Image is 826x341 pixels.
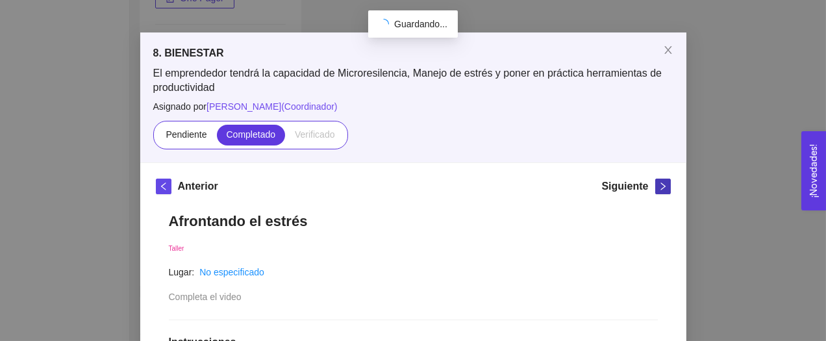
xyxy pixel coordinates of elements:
[656,182,670,191] span: right
[206,101,338,112] span: [PERSON_NAME] ( Coordinador )
[169,292,242,302] span: Completa el video
[153,45,673,61] h5: 8. BIENESTAR
[295,129,334,140] span: Verificado
[394,19,447,29] span: Guardando...
[153,99,673,114] span: Asignado por
[169,245,184,252] span: Taller
[169,212,658,230] h1: Afrontando el estrés
[650,32,686,69] button: Close
[655,179,671,194] button: right
[377,17,391,31] span: loading
[156,182,171,191] span: left
[227,129,276,140] span: Completado
[663,45,673,55] span: close
[153,66,673,95] span: El emprendedor tendrá la capacidad de Microresilencia, Manejo de estrés y poner en práctica herra...
[169,265,195,279] article: Lugar:
[178,179,218,194] h5: Anterior
[601,179,648,194] h5: Siguiente
[801,131,826,210] button: Open Feedback Widget
[199,267,264,277] a: No especificado
[166,129,206,140] span: Pendiente
[156,179,171,194] button: left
